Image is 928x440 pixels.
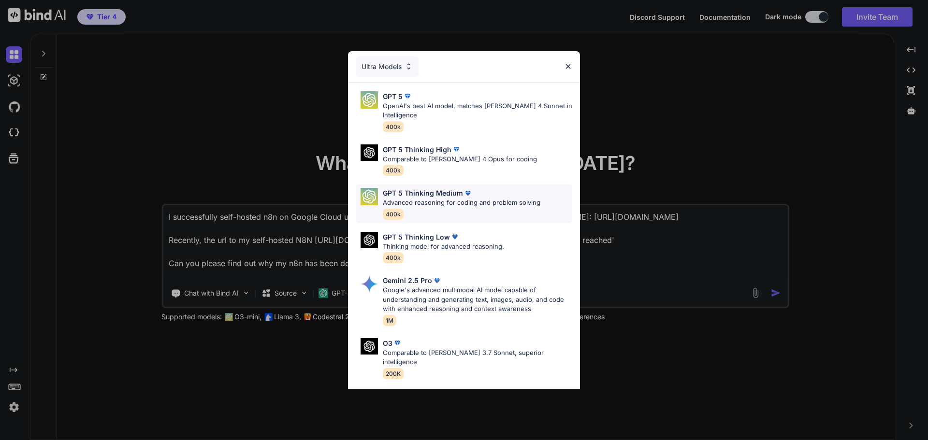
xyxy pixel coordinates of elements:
img: Pick Models [361,144,378,161]
p: OpenAI's best AI model, matches [PERSON_NAME] 4 Sonnet in Intelligence [383,101,572,120]
span: 200K [383,368,404,379]
img: premium [432,276,442,285]
p: Comparable to [PERSON_NAME] 4 Opus for coding [383,155,537,164]
p: Gemini 2.5 Pro [383,275,432,285]
img: Pick Models [361,338,378,355]
img: premium [463,188,473,198]
img: premium [450,232,460,241]
img: premium [392,338,402,348]
img: Pick Models [361,275,378,293]
p: O3 [383,338,392,348]
img: premium [403,91,412,101]
p: Advanced reasoning for coding and problem solving [383,198,540,208]
span: 1M [383,315,396,326]
p: Thinking model for advanced reasoning. [383,242,504,252]
img: close [564,62,572,71]
span: 400k [383,252,404,263]
p: GPT 5 Thinking High [383,144,451,155]
p: GPT 5 Thinking Low [383,232,450,242]
img: Pick Models [361,232,378,249]
p: Comparable to [PERSON_NAME] 3.7 Sonnet, superior intelligence [383,348,572,367]
span: 400k [383,121,404,132]
p: GPT 5 Thinking Medium [383,188,463,198]
p: GPT 5 [383,91,403,101]
span: 400k [383,209,404,220]
div: Ultra Models [356,56,419,77]
img: Pick Models [405,62,413,71]
span: 400k [383,165,404,176]
img: Pick Models [361,188,378,205]
img: Pick Models [361,91,378,109]
img: premium [451,144,461,154]
p: Google's advanced multimodal AI model capable of understanding and generating text, images, audio... [383,285,572,314]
